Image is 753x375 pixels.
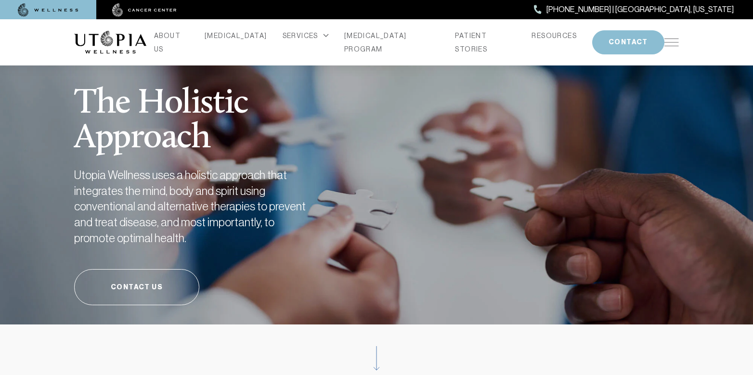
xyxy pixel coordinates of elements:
[664,39,679,46] img: icon-hamburger
[74,31,146,54] img: logo
[283,29,329,42] div: SERVICES
[205,29,267,42] a: [MEDICAL_DATA]
[455,29,516,56] a: PATIENT STORIES
[74,168,315,246] h2: Utopia Wellness uses a holistic approach that integrates the mind, body and spirit using conventi...
[344,29,440,56] a: [MEDICAL_DATA] PROGRAM
[18,3,78,17] img: wellness
[534,3,734,16] a: [PHONE_NUMBER] | [GEOGRAPHIC_DATA], [US_STATE]
[546,3,734,16] span: [PHONE_NUMBER] | [GEOGRAPHIC_DATA], [US_STATE]
[74,269,199,305] a: Contact Us
[112,3,177,17] img: cancer center
[532,29,577,42] a: RESOURCES
[154,29,189,56] a: ABOUT US
[592,30,664,54] button: CONTACT
[74,63,358,156] h1: The Holistic Approach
